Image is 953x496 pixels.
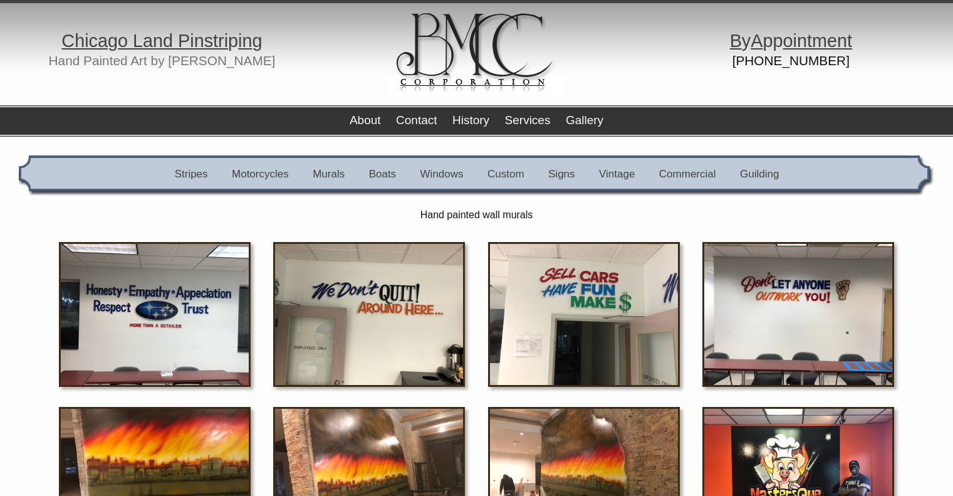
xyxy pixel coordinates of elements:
span: A [751,31,763,51]
img: IMG_3794.jpg [702,242,894,387]
a: History [452,113,489,127]
a: Contact [396,113,437,127]
span: in [238,31,252,51]
a: Gallery [566,113,603,127]
a: Motorcycles [232,168,289,180]
a: Commercial [659,168,716,180]
img: IMG_3795.jpg [488,242,680,387]
a: Vintage [599,168,635,180]
a: Services [505,113,551,127]
h2: Hand Painted Art by [PERSON_NAME] [9,56,315,66]
a: Windows [420,168,464,180]
span: o Land Pinstri [118,31,228,51]
span: Chica [61,31,108,51]
a: Stripes [175,168,208,180]
a: Boats [369,168,396,180]
img: IMG_3797.jpg [59,242,251,387]
img: logo.gif [389,3,564,96]
a: [PHONE_NUMBER] [732,53,850,68]
span: B [730,31,742,51]
img: IMG_3796.jpg [273,242,465,387]
img: gal_nav_right.gif [908,156,934,198]
h1: g p g [9,34,315,47]
a: About [350,113,381,127]
img: gal_nav_left.gif [19,156,46,198]
h1: y pp [638,34,944,47]
span: ointment [783,31,852,51]
a: Custom [487,168,524,180]
a: Murals [313,168,345,180]
p: Hand painted wall murals [19,208,934,223]
a: Signs [548,168,575,180]
a: Guilding [740,168,779,180]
